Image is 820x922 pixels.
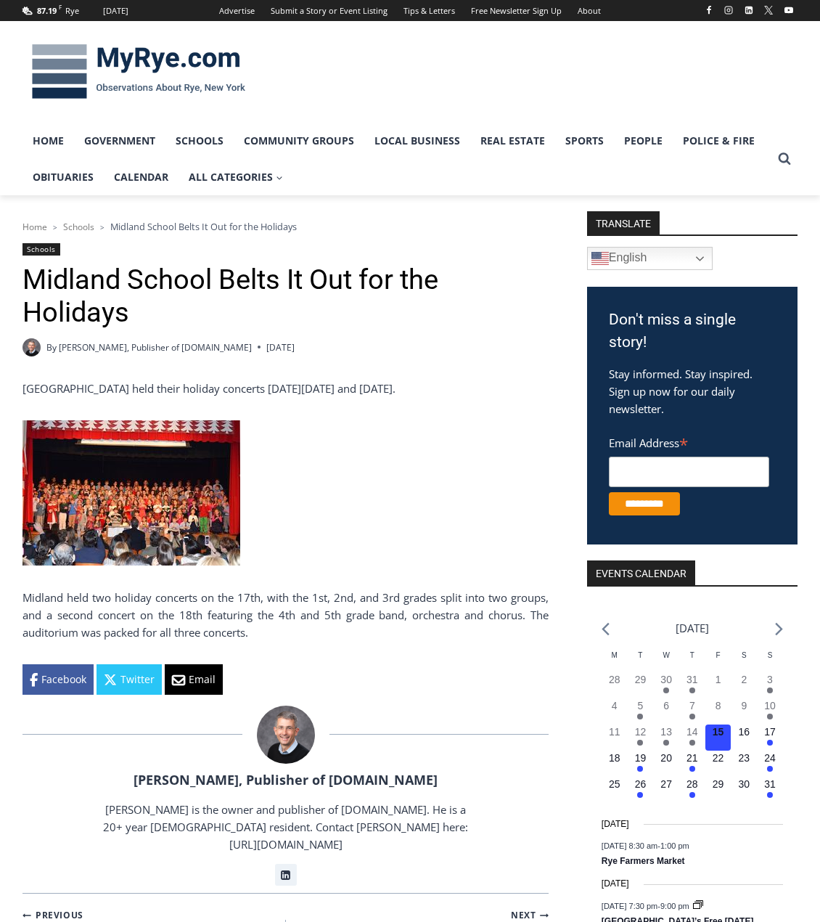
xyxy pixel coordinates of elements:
[689,740,695,746] em: Has events
[602,901,692,910] time: -
[189,169,283,185] span: All Categories
[767,740,773,746] em: Has events
[22,34,255,110] img: MyRye.com
[602,777,628,803] button: 25
[22,123,74,159] a: Home
[628,698,654,725] button: 5 Has events
[37,5,57,16] span: 87.19
[673,123,765,159] a: Police & Fire
[266,340,295,354] time: [DATE]
[713,726,724,738] time: 15
[602,698,628,725] button: 4
[609,726,620,738] time: 11
[602,901,657,910] span: [DATE] 7:30 pm
[628,725,654,751] button: 12 Has events
[22,123,771,196] nav: Primary Navigation
[679,751,705,777] button: 21 Has events
[653,650,679,672] div: Wednesday
[653,751,679,777] button: 20
[757,777,783,803] button: 31 Has events
[720,1,737,19] a: Instagram
[97,664,162,695] a: Twitter
[638,651,642,659] span: T
[731,650,757,672] div: Saturday
[179,159,293,195] a: All Categories
[587,247,713,270] a: English
[609,365,776,417] p: Stay informed. Stay inspired. Sign up now for our daily newsletter.
[635,674,647,685] time: 29
[653,725,679,751] button: 13 Has events
[609,778,620,790] time: 25
[741,700,747,711] time: 9
[742,651,747,659] span: S
[689,714,695,719] em: Has events
[757,650,783,672] div: Sunday
[764,752,776,764] time: 24
[679,725,705,751] button: 14 Has events
[741,674,747,685] time: 2
[22,219,549,234] nav: Breadcrumbs
[602,817,629,831] time: [DATE]
[555,123,614,159] a: Sports
[660,726,672,738] time: 13
[591,250,609,267] img: en
[676,619,709,638] li: [DATE]
[705,777,731,803] button: 29
[234,123,364,159] a: Community Groups
[653,777,679,803] button: 27
[716,674,721,685] time: 1
[757,698,783,725] button: 10 Has events
[602,856,685,868] a: Rye Farmers Market
[739,752,750,764] time: 23
[53,222,57,232] span: >
[587,211,660,234] strong: TRANSLATE
[660,778,672,790] time: 27
[767,714,773,719] em: Has events
[74,123,165,159] a: Government
[771,146,798,172] button: View Search Form
[22,243,60,256] a: Schools
[731,672,757,698] button: 2
[690,651,694,659] span: T
[716,700,721,711] time: 8
[22,264,549,330] h1: Midland School Belts It Out for the Holidays
[638,700,644,711] time: 5
[110,220,297,233] span: Midland School Belts It Out for the Holidays
[22,380,549,397] p: [GEOGRAPHIC_DATA] held their holiday concerts [DATE][DATE] and [DATE].
[767,766,773,772] em: Has events
[628,777,654,803] button: 26 Has events
[663,651,669,659] span: W
[760,1,777,19] a: X
[767,674,773,685] time: 3
[767,792,773,798] em: Has events
[102,801,470,853] p: [PERSON_NAME] is the owner and publisher of [DOMAIN_NAME]. He is a 20+ year [DEMOGRAPHIC_DATA] re...
[679,698,705,725] button: 7 Has events
[22,221,47,233] a: Home
[628,672,654,698] button: 29
[767,688,773,693] em: Has events
[700,1,718,19] a: Facebook
[663,700,669,711] time: 6
[689,688,695,693] em: Has events
[22,159,104,195] a: Obituaries
[602,650,628,672] div: Monday
[614,123,673,159] a: People
[602,672,628,698] button: 28
[22,664,94,695] a: Facebook
[602,622,610,636] a: Previous month
[609,752,620,764] time: 18
[653,698,679,725] button: 6
[764,700,776,711] time: 10
[705,650,731,672] div: Friday
[63,221,94,233] a: Schools
[739,726,750,738] time: 16
[713,752,724,764] time: 22
[686,752,698,764] time: 21
[65,4,79,17] div: Rye
[602,841,657,850] span: [DATE] 8:30 am
[731,698,757,725] button: 9
[775,622,783,636] a: Next month
[602,841,689,850] time: -
[663,740,669,746] em: Has events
